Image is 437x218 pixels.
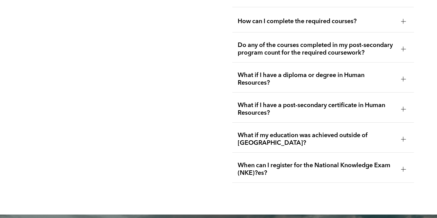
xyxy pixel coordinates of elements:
span: What if I have a post-secondary certificate in Human Resources? [238,102,396,117]
span: What if I have a diploma or degree in Human Resources? [238,72,396,87]
span: Do any of the courses completed in my post-secondary program count for the required coursework? [238,41,396,57]
span: What if my education was achieved outside of [GEOGRAPHIC_DATA]? [238,132,396,147]
span: How can I complete the required courses? [238,18,396,25]
span: When can I register for the National Knowledge Exam (NKE)?es? [238,162,396,177]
